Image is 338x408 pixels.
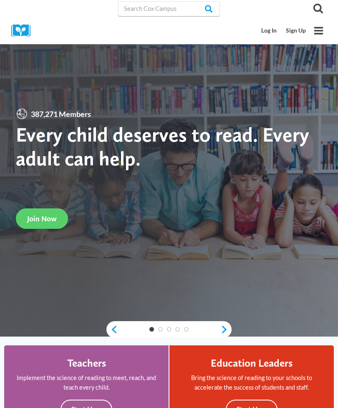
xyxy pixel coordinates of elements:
p: Bring the science of reading to your schools to accelerate the success of students and staff. [181,373,323,392]
a: next [220,325,232,334]
nav: Secondary Mobile Navigation [257,23,310,38]
h4: Education Leaders [211,357,293,369]
a: Log In [257,23,282,38]
a: Sign Up [281,23,310,38]
strong: Every child deserves to read. Every adult can help. [16,122,309,170]
div: content slider buttons [106,321,232,338]
a: 5 [184,327,189,332]
a: Join Now [16,208,68,229]
span: Join Now [27,214,57,223]
h4: Teachers [67,357,106,369]
a: previous [106,325,118,334]
img: Cox Campus [11,24,36,37]
a: 2 [158,327,163,332]
span: 387,271 Members [28,108,94,120]
input: Search Cox Campus [118,1,220,16]
button: Open menu [310,23,327,39]
a: 3 [167,327,172,332]
a: 4 [175,327,180,332]
a: 1 [149,327,154,332]
p: Implement the science of reading to meet, reach, and teach every child. [15,373,157,392]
